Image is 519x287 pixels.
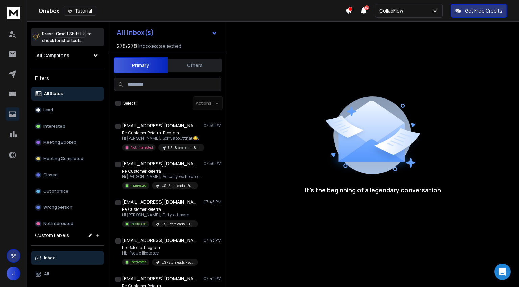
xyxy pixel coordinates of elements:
[43,156,83,161] p: Meeting Completed
[162,222,194,227] p: US - Storeleads - Support emails - CollabCenter
[43,124,65,129] p: Interested
[117,29,154,36] h1: All Inbox(s)
[122,250,198,256] p: Hi, If you’d like to see
[39,6,345,16] div: Onebox
[111,26,223,39] button: All Inbox(s)
[122,136,203,141] p: Hi [PERSON_NAME], Sorry about that 😅,
[31,184,104,198] button: Out of office
[131,260,147,265] p: Interested
[131,145,153,150] p: Not Interested
[31,152,104,165] button: Meeting Completed
[117,42,137,50] span: 278 / 278
[43,221,73,226] p: Not Interested
[122,207,198,212] p: Re: Customer Referral
[122,160,196,167] h1: [EMAIL_ADDRESS][DOMAIN_NAME] +1
[7,267,20,280] button: J
[122,237,196,244] h1: [EMAIL_ADDRESS][DOMAIN_NAME]
[494,264,511,280] div: Open Intercom Messenger
[122,122,196,129] h1: [EMAIL_ADDRESS][DOMAIN_NAME]
[162,260,194,265] p: US - Storeleads - Support emails - HAWK
[204,199,221,205] p: 07:45 PM
[43,107,53,113] p: Lead
[204,238,221,243] p: 07:43 PM
[31,251,104,265] button: Inbox
[131,183,147,188] p: Interested
[31,87,104,101] button: All Status
[36,52,69,59] h1: All Campaigns
[122,212,198,218] p: Hi [PERSON_NAME], Did you have a
[43,140,76,145] p: Meeting Booked
[31,267,104,281] button: All
[131,221,147,226] p: Interested
[114,57,168,73] button: Primary
[44,271,49,277] p: All
[451,4,507,18] button: Get Free Credits
[44,91,63,96] p: All Status
[31,217,104,230] button: Not Interested
[64,6,96,16] button: Tutorial
[31,136,104,149] button: Meeting Booked
[31,168,104,182] button: Closed
[138,42,181,50] h3: Inboxes selected
[31,103,104,117] button: Lead
[204,161,221,167] p: 07:56 PM
[204,276,221,281] p: 07:42 PM
[122,174,203,179] p: Hi [PERSON_NAME], Actually, we help e-commerce
[168,58,222,73] button: Others
[122,130,203,136] p: Re: Customer Referral Program
[31,49,104,62] button: All Campaigns
[122,245,198,250] p: Re: Referral Program
[122,169,203,174] p: Re: Customer Referral
[55,30,86,38] span: Cmd + Shift + k
[42,30,92,44] p: Press to check for shortcuts.
[35,232,69,239] h3: Custom Labels
[379,7,406,14] p: CollabFlow
[123,101,135,106] label: Select
[122,199,196,205] h1: [EMAIL_ADDRESS][DOMAIN_NAME]
[31,119,104,133] button: Interested
[43,205,72,210] p: Wrong person
[364,5,369,10] span: 50
[31,73,104,83] h3: Filters
[305,185,441,195] p: It’s the beginning of a legendary conversation
[204,123,221,128] p: 07:59 PM
[31,201,104,214] button: Wrong person
[43,172,58,178] p: Closed
[162,183,194,189] p: US - Storeleads - Support emails - CollabCenter
[44,255,55,261] p: Inbox
[168,145,200,150] p: US - Storeleads - Support emails - CollabCenter
[465,7,502,14] p: Get Free Credits
[122,275,196,282] h1: [EMAIL_ADDRESS][DOMAIN_NAME] +2
[43,189,68,194] p: Out of office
